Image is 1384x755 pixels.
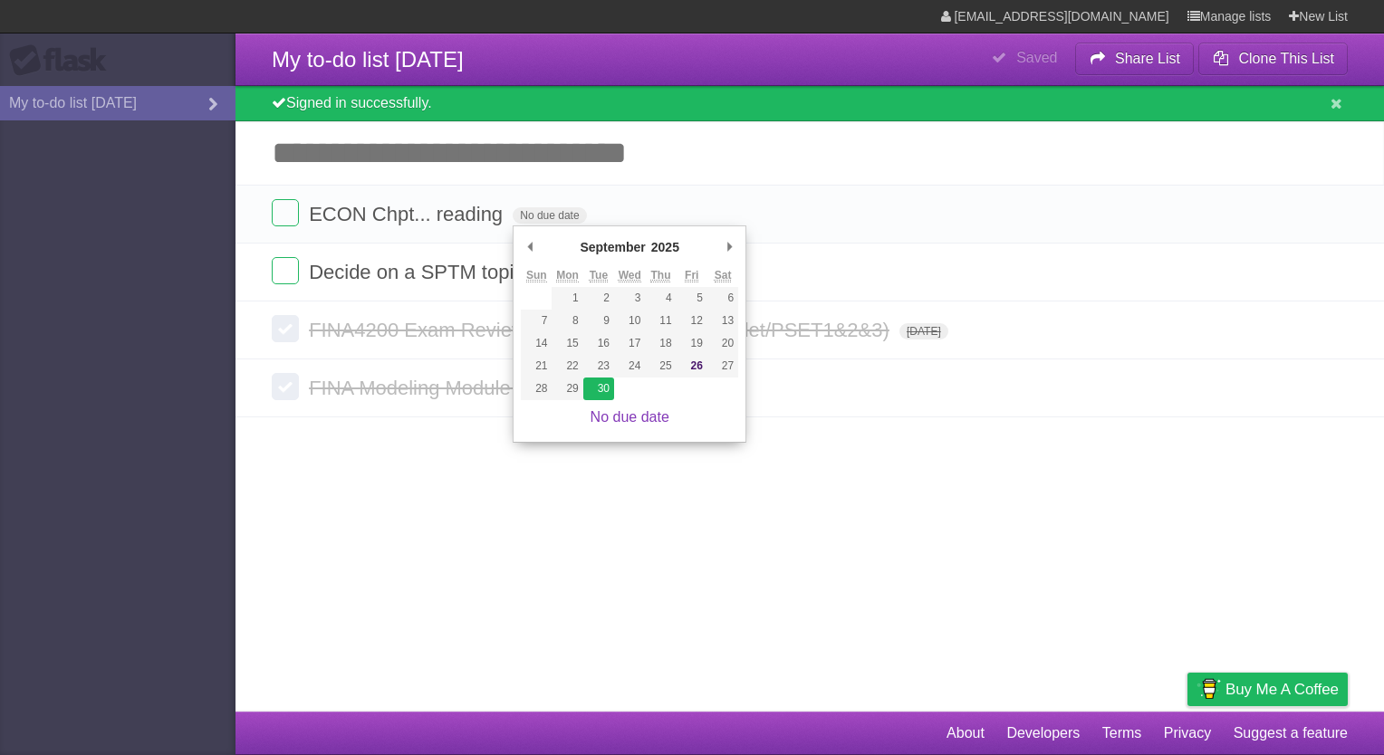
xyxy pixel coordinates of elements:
[272,257,299,284] label: Done
[715,269,732,282] abbr: Saturday
[645,355,676,377] button: 25
[590,269,608,282] abbr: Tuesday
[521,377,552,400] button: 28
[9,44,118,77] div: Flask
[235,86,1384,121] div: Signed in successfully.
[947,716,985,750] a: About
[1164,716,1211,750] a: Privacy
[552,377,582,400] button: 29
[521,234,539,261] button: Previous Month
[583,310,614,332] button: 9
[1238,51,1334,66] b: Clone This List
[552,355,582,377] button: 22
[899,323,948,339] span: [DATE]
[645,287,676,310] button: 4
[583,377,614,400] button: 30
[1006,716,1080,750] a: Developers
[309,377,607,399] span: FINA Modeling Module 4 Chpt 10
[649,234,682,261] div: 2025
[707,310,738,332] button: 13
[309,319,894,341] span: FINA4200 Exam Review (practice test/slides/quizlet/PSET1&2&3)
[1234,716,1348,750] a: Suggest a feature
[552,310,582,332] button: 8
[583,287,614,310] button: 2
[309,261,680,283] span: Decide on a SPTM topic for honors paper
[1225,674,1339,705] span: Buy me a coffee
[583,355,614,377] button: 23
[645,310,676,332] button: 11
[272,47,464,72] span: My to-do list [DATE]
[685,269,698,282] abbr: Friday
[1115,51,1180,66] b: Share List
[556,269,579,282] abbr: Monday
[614,287,645,310] button: 3
[272,199,299,226] label: Done
[552,287,582,310] button: 1
[552,332,582,355] button: 15
[1198,43,1348,75] button: Clone This List
[645,332,676,355] button: 18
[707,332,738,355] button: 20
[614,355,645,377] button: 24
[309,203,507,225] span: ECON Chpt... reading
[583,332,614,355] button: 16
[521,310,552,332] button: 7
[614,310,645,332] button: 10
[677,287,707,310] button: 5
[272,373,299,400] label: Done
[650,269,670,282] abbr: Thursday
[577,234,648,261] div: September
[591,409,669,425] a: No due date
[619,269,641,282] abbr: Wednesday
[1197,674,1221,704] img: Buy me a coffee
[1102,716,1142,750] a: Terms
[272,315,299,342] label: Done
[707,287,738,310] button: 6
[677,332,707,355] button: 19
[677,310,707,332] button: 12
[707,355,738,377] button: 27
[677,355,707,377] button: 26
[521,355,552,377] button: 21
[1016,50,1057,65] b: Saved
[614,332,645,355] button: 17
[521,332,552,355] button: 14
[513,207,586,224] span: No due date
[1187,673,1348,706] a: Buy me a coffee
[720,234,738,261] button: Next Month
[526,269,547,282] abbr: Sunday
[1075,43,1195,75] button: Share List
